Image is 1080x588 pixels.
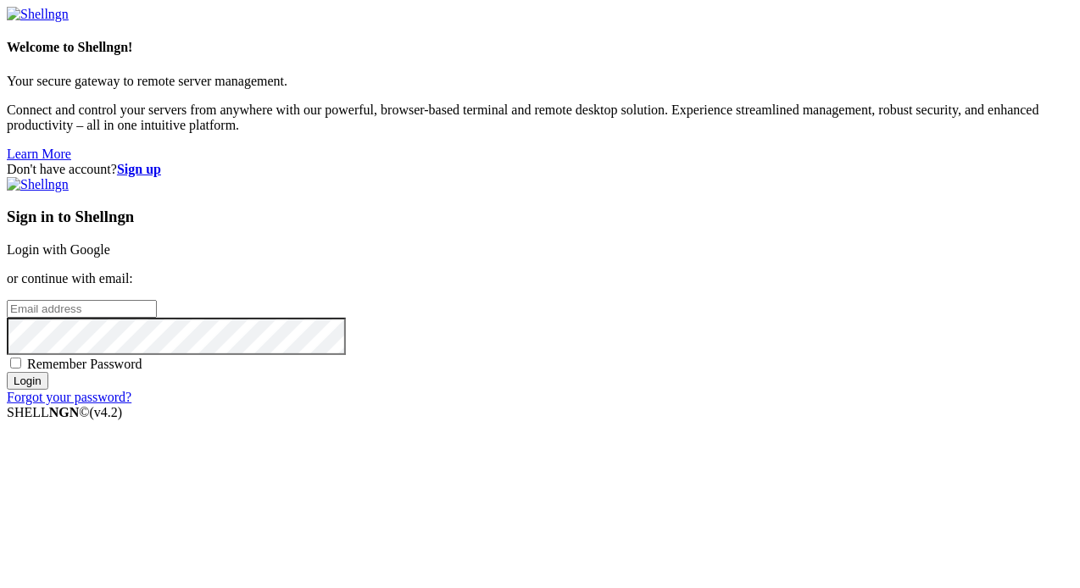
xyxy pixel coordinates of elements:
[7,390,131,404] a: Forgot your password?
[7,208,1073,226] h3: Sign in to Shellngn
[117,162,161,176] a: Sign up
[7,177,69,192] img: Shellngn
[7,405,122,419] span: SHELL ©
[7,7,69,22] img: Shellngn
[7,372,48,390] input: Login
[27,357,142,371] span: Remember Password
[10,358,21,369] input: Remember Password
[7,300,157,318] input: Email address
[7,40,1073,55] h4: Welcome to Shellngn!
[7,74,1073,89] p: Your secure gateway to remote server management.
[90,405,123,419] span: 4.2.0
[49,405,80,419] b: NGN
[7,271,1073,286] p: or continue with email:
[7,242,110,257] a: Login with Google
[7,147,71,161] a: Learn More
[7,162,1073,177] div: Don't have account?
[7,103,1073,133] p: Connect and control your servers from anywhere with our powerful, browser-based terminal and remo...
